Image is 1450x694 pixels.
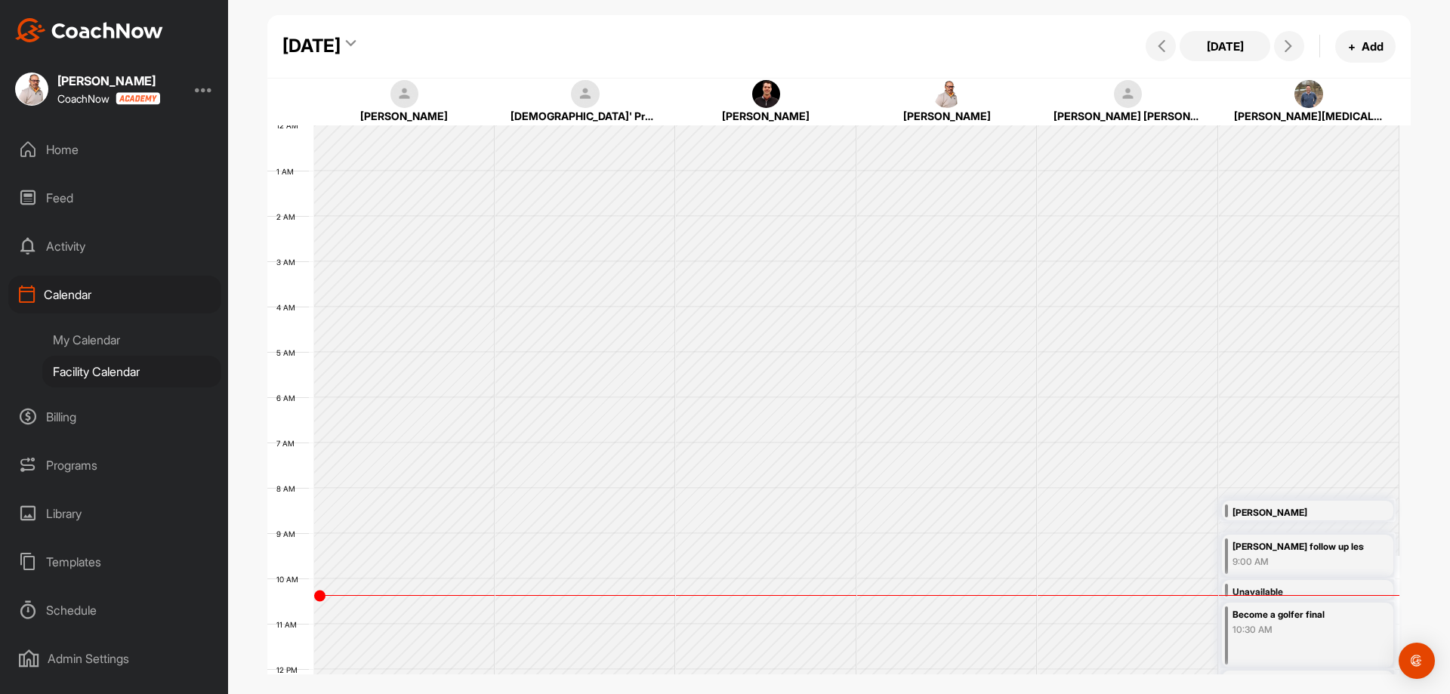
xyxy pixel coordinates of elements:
div: Activity [8,227,221,265]
span: + [1348,39,1356,54]
img: CoachNow [15,18,163,42]
div: Calendar [8,276,221,313]
div: 11 AM [267,620,312,629]
div: Templates [8,543,221,581]
img: square_default-ef6cabf814de5a2bf16c804365e32c732080f9872bdf737d349900a9daf73cf9.png [571,80,600,109]
div: 1 AM [267,167,309,176]
div: Open Intercom Messenger [1399,643,1435,679]
img: square_default-ef6cabf814de5a2bf16c804365e32c732080f9872bdf737d349900a9daf73cf9.png [1114,80,1143,109]
div: 7 AM [267,439,310,448]
div: Facility Calendar [42,356,221,387]
img: CoachNow acadmey [116,92,160,105]
img: square_default-ef6cabf814de5a2bf16c804365e32c732080f9872bdf737d349900a9daf73cf9.png [390,80,419,109]
div: Programs [8,446,221,484]
div: 12 PM [267,665,313,674]
div: [PERSON_NAME] [57,75,160,87]
div: [PERSON_NAME] [872,108,1021,124]
div: Unavailable [1232,584,1364,601]
div: [PERSON_NAME][MEDICAL_DATA] [1234,108,1383,124]
div: 4 AM [267,303,310,312]
div: Become a golfer final [1232,606,1364,624]
div: 5 AM [267,348,310,357]
img: square_b51e5ba5d7a515d917fd852ccbc6f63e.jpg [15,72,48,106]
div: 10:30 AM [1232,623,1364,637]
div: 12 AM [267,121,313,130]
div: 9:00 AM [1232,555,1364,569]
div: [PERSON_NAME] [692,108,841,124]
div: Schedule [8,591,221,629]
div: [PERSON_NAME] [1232,504,1364,522]
div: Home [8,131,221,168]
div: Billing [8,398,221,436]
div: 9 AM [267,529,310,538]
div: My Calendar [42,324,221,356]
button: [DATE] [1180,31,1270,61]
div: 6 AM [267,393,310,403]
div: CoachNow [57,92,160,105]
div: [PERSON_NAME] [330,108,479,124]
div: Library [8,495,221,532]
img: square_b51e5ba5d7a515d917fd852ccbc6f63e.jpg [933,80,961,109]
div: [DEMOGRAPHIC_DATA]' Professionals [511,108,659,124]
img: square_b1ee5462ed6af0f94112a1e011935807.jpg [752,80,781,109]
div: Feed [8,179,221,217]
div: 3 AM [267,258,310,267]
img: square_54f708b210b0ae6b7605bb43670e43fd.jpg [1294,80,1323,109]
div: 8 AM [267,484,310,493]
div: [DATE] [282,32,341,60]
div: 10 AM [267,575,313,584]
div: [PERSON_NAME] follow up lesson [1232,538,1364,556]
div: Admin Settings [8,640,221,677]
div: 2 AM [267,212,310,221]
button: +Add [1335,30,1396,63]
div: [PERSON_NAME] [PERSON_NAME] [1054,108,1202,124]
